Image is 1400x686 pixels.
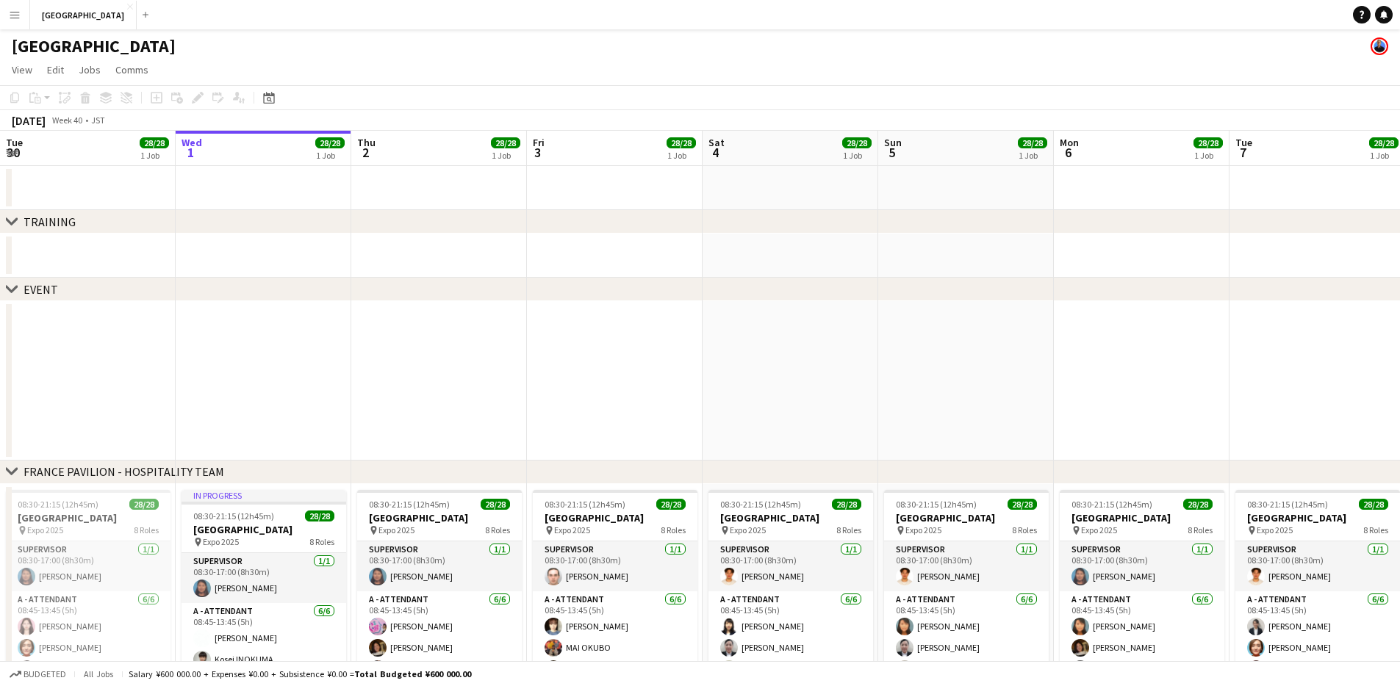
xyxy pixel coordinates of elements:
span: Sat [708,136,725,149]
div: JST [91,115,105,126]
span: 30 [4,144,23,161]
app-card-role: SUPERVISOR1/108:30-17:00 (8h30m)[PERSON_NAME] [357,541,522,591]
span: Mon [1060,136,1079,149]
span: 28/28 [656,499,686,510]
div: EVENT [24,282,58,297]
div: Salary ¥600 000.00 + Expenses ¥0.00 + Subsistence ¥0.00 = [129,668,471,679]
span: 3 [531,144,545,161]
h3: [GEOGRAPHIC_DATA] [708,511,873,524]
span: Fri [533,136,545,149]
div: 1 Job [843,150,871,161]
div: In progress [182,490,346,502]
span: 4 [706,144,725,161]
span: 8 Roles [485,524,510,535]
app-user-avatar: Michael Lamy [1371,37,1388,55]
div: 1 Job [316,150,344,161]
span: Tue [6,136,23,149]
span: 8 Roles [836,524,861,535]
span: Expo 2025 [27,524,63,535]
span: 8 Roles [661,524,686,535]
app-card-role: SUPERVISOR1/108:30-17:00 (8h30m)[PERSON_NAME] [884,541,1049,591]
span: 28/28 [129,499,159,510]
span: View [12,63,32,76]
span: Budgeted [24,669,66,679]
a: View [6,60,38,79]
div: 1 Job [1370,150,1398,161]
span: 28/28 [1183,499,1213,510]
h3: [GEOGRAPHIC_DATA] [1235,511,1400,524]
span: 28/28 [315,137,345,148]
span: 08:30-21:15 (12h45m) [18,499,98,510]
app-card-role: SUPERVISOR1/108:30-17:00 (8h30m)[PERSON_NAME] [1060,541,1224,591]
a: Comms [110,60,154,79]
span: Expo 2025 [203,536,239,547]
span: 28/28 [1359,499,1388,510]
span: Thu [357,136,376,149]
span: 8 Roles [134,524,159,535]
h3: [GEOGRAPHIC_DATA] [884,511,1049,524]
span: 28/28 [1193,137,1223,148]
span: 28/28 [491,137,520,148]
span: 08:30-21:15 (12h45m) [896,499,977,510]
span: Tue [1235,136,1252,149]
app-card-role: SUPERVISOR1/108:30-17:00 (8h30m)[PERSON_NAME] [1235,541,1400,591]
span: All jobs [81,668,116,679]
span: Expo 2025 [378,524,414,535]
h3: [GEOGRAPHIC_DATA] [6,511,170,524]
button: Budgeted [7,666,68,682]
span: Wed [182,136,202,149]
span: 8 Roles [1363,524,1388,535]
span: Expo 2025 [1257,524,1293,535]
span: 8 Roles [309,536,334,547]
span: 28/28 [140,137,169,148]
span: 08:30-21:15 (12h45m) [720,499,801,510]
span: Total Budgeted ¥600 000.00 [354,668,471,679]
span: Comms [115,63,148,76]
h3: [GEOGRAPHIC_DATA] [182,523,346,536]
span: 28/28 [1369,137,1399,148]
span: 7 [1233,144,1252,161]
div: [DATE] [12,113,46,128]
span: Expo 2025 [730,524,766,535]
h3: [GEOGRAPHIC_DATA] [357,511,522,524]
span: 1 [179,144,202,161]
div: TRAINING [24,214,76,229]
span: 28/28 [1018,137,1047,148]
a: Jobs [73,60,107,79]
div: 1 Job [140,150,168,161]
span: 08:30-21:15 (12h45m) [1247,499,1328,510]
h3: [GEOGRAPHIC_DATA] [533,511,697,524]
div: 1 Job [492,150,520,161]
span: 8 Roles [1188,524,1213,535]
span: 08:30-21:15 (12h45m) [193,510,274,521]
span: 5 [882,144,902,161]
div: 1 Job [667,150,695,161]
app-card-role: SUPERVISOR1/108:30-17:00 (8h30m)[PERSON_NAME] [708,541,873,591]
app-card-role: SUPERVISOR1/108:30-17:00 (8h30m)[PERSON_NAME] [533,541,697,591]
app-card-role: SUPERVISOR1/108:30-17:00 (8h30m)[PERSON_NAME] [182,553,346,603]
span: Jobs [79,63,101,76]
span: Expo 2025 [1081,524,1117,535]
span: 28/28 [842,137,872,148]
span: 28/28 [667,137,696,148]
span: Week 40 [49,115,85,126]
span: Expo 2025 [905,524,941,535]
span: Sun [884,136,902,149]
div: 1 Job [1019,150,1047,161]
span: 6 [1058,144,1079,161]
span: 08:30-21:15 (12h45m) [1071,499,1152,510]
span: 08:30-21:15 (12h45m) [369,499,450,510]
span: 28/28 [1008,499,1037,510]
span: 08:30-21:15 (12h45m) [545,499,625,510]
span: 28/28 [832,499,861,510]
h3: [GEOGRAPHIC_DATA] [1060,511,1224,524]
h1: [GEOGRAPHIC_DATA] [12,35,176,57]
span: Expo 2025 [554,524,590,535]
span: Edit [47,63,64,76]
span: 8 Roles [1012,524,1037,535]
div: FRANCE PAVILION - HOSPITALITY TEAM [24,464,224,479]
app-card-role: SUPERVISOR1/108:30-17:00 (8h30m)[PERSON_NAME] [6,541,170,591]
a: Edit [41,60,70,79]
span: 28/28 [481,499,510,510]
button: [GEOGRAPHIC_DATA] [30,1,137,29]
